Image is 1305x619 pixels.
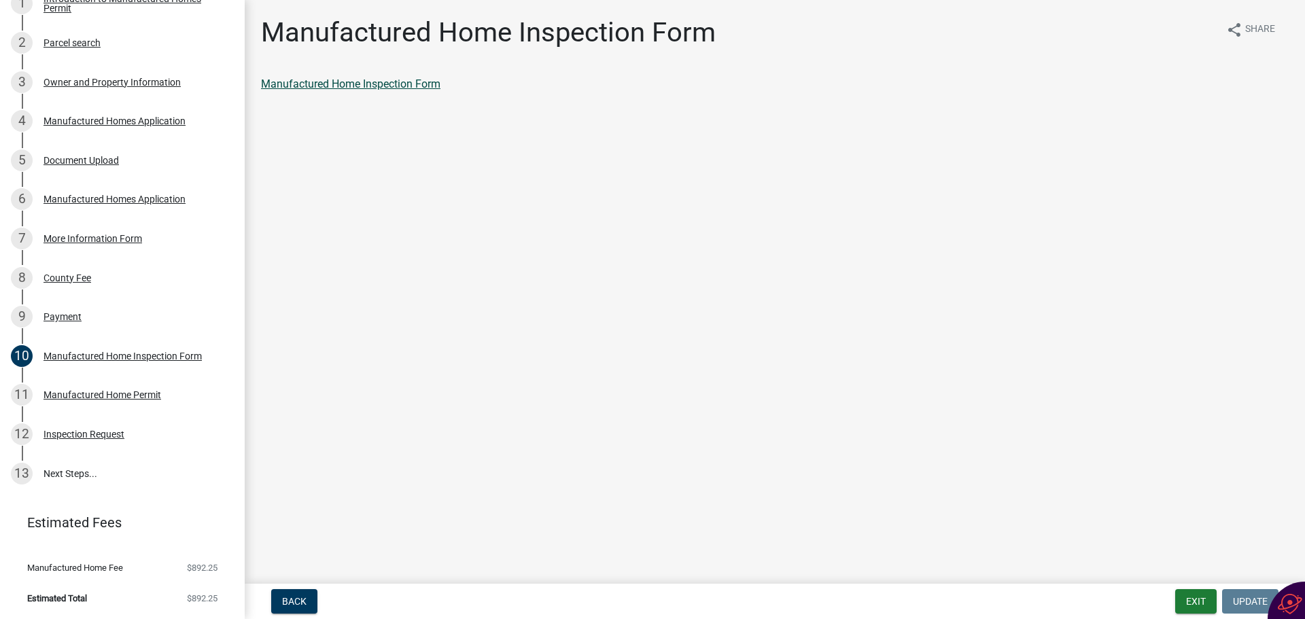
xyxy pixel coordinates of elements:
[27,563,123,572] span: Manufactured Home Fee
[43,351,202,361] div: Manufactured Home Inspection Form
[43,429,124,439] div: Inspection Request
[1245,22,1275,38] span: Share
[43,116,186,126] div: Manufactured Homes Application
[1226,22,1242,38] i: share
[11,423,33,445] div: 12
[43,390,161,400] div: Manufactured Home Permit
[43,194,186,204] div: Manufactured Homes Application
[11,228,33,249] div: 7
[11,509,223,536] a: Estimated Fees
[261,16,716,49] h1: Manufactured Home Inspection Form
[11,267,33,289] div: 8
[43,156,119,165] div: Document Upload
[43,77,181,87] div: Owner and Property Information
[271,589,317,614] button: Back
[11,345,33,367] div: 10
[43,312,82,321] div: Payment
[11,188,33,210] div: 6
[1175,589,1217,614] button: Exit
[1222,589,1278,614] button: Update
[187,594,217,603] span: $892.25
[11,463,33,484] div: 13
[282,596,307,607] span: Back
[187,563,217,572] span: $892.25
[11,110,33,132] div: 4
[1233,596,1268,607] span: Update
[11,32,33,54] div: 2
[1215,16,1286,43] button: shareShare
[11,71,33,93] div: 3
[261,77,440,90] a: Manufactured Home Inspection Form
[11,384,33,406] div: 11
[11,149,33,171] div: 5
[11,306,33,328] div: 9
[43,273,91,283] div: County Fee
[43,38,101,48] div: Parcel search
[27,594,87,603] span: Estimated Total
[43,234,142,243] div: More Information Form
